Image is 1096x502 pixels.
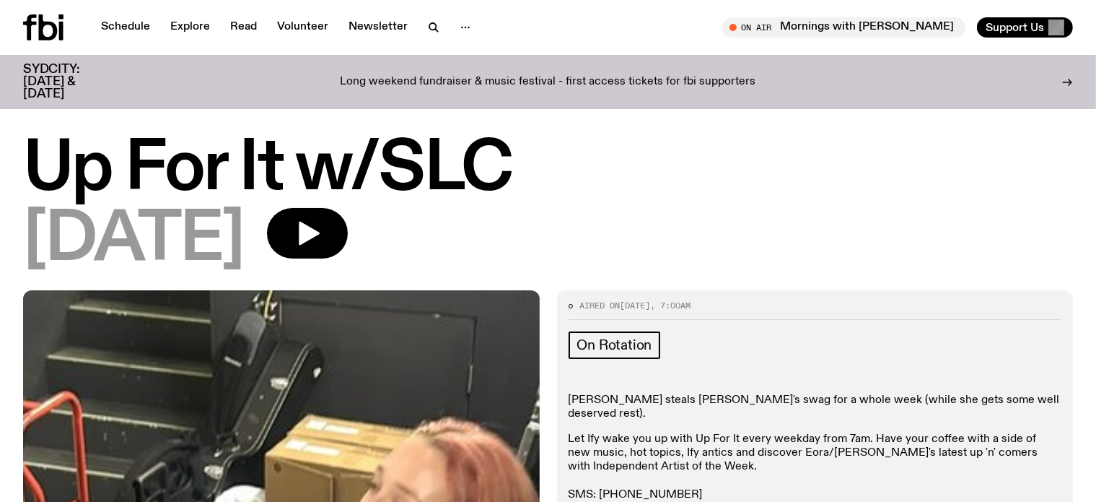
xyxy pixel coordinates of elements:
p: [PERSON_NAME] steals [PERSON_NAME]'s swag for a whole week (while she gets some well deserved rest). [569,394,1062,421]
h3: SYDCITY: [DATE] & [DATE] [23,64,115,100]
a: Explore [162,17,219,38]
a: Newsletter [340,17,416,38]
button: On AirMornings with [PERSON_NAME] [722,17,965,38]
span: [DATE] [23,208,244,273]
button: Support Us [977,17,1073,38]
span: On Rotation [577,337,652,353]
p: Long weekend fundraiser & music festival - first access tickets for fbi supporters [341,76,756,89]
a: Volunteer [268,17,337,38]
a: Read [222,17,266,38]
span: Aired on [580,300,621,311]
a: On Rotation [569,332,661,359]
span: , 7:00am [651,300,691,311]
span: [DATE] [621,300,651,311]
a: Schedule [92,17,159,38]
span: Support Us [986,21,1044,34]
h1: Up For It w/SLC [23,137,1073,202]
